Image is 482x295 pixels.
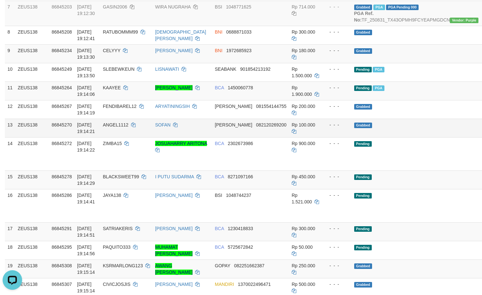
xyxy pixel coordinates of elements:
span: BCA [215,174,224,179]
span: Rp 1.900.000 [292,85,312,97]
span: Pending [354,141,372,147]
span: BCA [215,226,224,231]
span: 86845264 [52,85,72,90]
span: 86845295 [52,244,72,250]
span: Copy 901854213192 to clipboard [240,66,270,72]
span: Pending [354,67,372,72]
span: [DATE] 19:14:06 [77,85,95,97]
div: - - - [324,281,349,288]
span: [DATE] 19:15:14 [77,263,95,275]
td: ZEUS138 [15,241,49,259]
span: [DATE] 19:12:41 [77,29,95,41]
span: Rp 300.000 [292,226,315,231]
span: [DATE] 19:14:22 [77,141,95,153]
span: 86845208 [52,29,72,35]
td: ZEUS138 [15,189,49,222]
td: ZEUS138 [15,100,49,119]
td: 18 [5,241,15,259]
td: 12 [5,100,15,119]
div: - - - [324,244,349,250]
span: 86845203 [52,4,72,9]
span: [PERSON_NAME] [215,122,252,127]
td: ZEUS138 [15,81,49,100]
span: PGA Pending [386,5,419,10]
span: CELYYY [103,48,120,53]
span: 86845286 [52,193,72,198]
span: Copy 0688871033 to clipboard [226,29,252,35]
span: BCA [215,85,224,90]
span: [DATE] 19:14:56 [77,244,95,256]
span: Copy 082120269200 to clipboard [256,122,286,127]
a: AWANG [PERSON_NAME] [155,263,193,275]
span: Copy 5725672842 to clipboard [228,244,253,250]
span: BLACKSWEET99 [103,174,139,179]
span: [DATE] 19:14:21 [77,122,95,134]
a: SOFAN [155,122,170,127]
td: ZEUS138 [15,222,49,241]
span: [DATE] 19:12:30 [77,4,95,16]
span: GOPAY [215,263,230,268]
span: BCA [215,244,224,250]
span: Pending [354,85,372,91]
span: Copy 1370022496471 to clipboard [238,282,271,287]
td: 9 [5,44,15,63]
div: - - - [324,122,349,128]
td: TF_250831_TX43OPMH9FCYEAPMGDCN [352,1,481,26]
span: BNI [215,48,222,53]
span: Rp 450.000 [292,174,315,179]
span: Rp 500.000 [292,282,315,287]
td: ZEUS138 [15,259,49,278]
span: 86845270 [52,122,72,127]
td: ZEUS138 [15,44,49,63]
td: ZEUS138 [15,137,49,170]
span: Copy 1048744237 to clipboard [226,193,251,198]
a: [DEMOGRAPHIC_DATA][PERSON_NAME] [155,29,206,41]
div: - - - [324,140,349,147]
td: ZEUS138 [15,26,49,44]
span: Marked by aafnoeunsreypich [373,85,384,91]
span: BSI [215,4,222,9]
span: CIVICJOSJIS [103,282,130,287]
span: Copy 081554144755 to clipboard [256,104,286,109]
td: 16 [5,189,15,222]
a: I PUTU SUDARMA [155,174,194,179]
td: ZEUS138 [15,1,49,26]
span: [DATE] 19:14:41 [77,193,95,204]
div: - - - [324,262,349,269]
span: SATRIAKERIS [103,226,133,231]
span: 86845308 [52,263,72,268]
span: Rp 1.521.000 [292,193,312,204]
span: Grabbed [354,104,372,110]
span: Copy 1450060778 to clipboard [228,85,253,90]
span: Rp 100.000 [292,122,315,127]
b: PGA Ref. No: [354,11,374,22]
span: 86845272 [52,141,72,146]
span: KAAYEE [103,85,121,90]
span: Copy 8271097166 to clipboard [228,174,253,179]
span: FENDIBAREL12 [103,104,136,109]
span: Grabbed [354,123,372,128]
span: Pending [354,193,372,199]
span: Copy 082251662387 to clipboard [234,263,264,268]
span: Rp 1.500.000 [292,66,312,78]
span: Copy 1972685923 to clipboard [226,48,252,53]
span: Grabbed [354,30,372,35]
a: [PERSON_NAME] [155,85,193,90]
span: Grabbed [354,48,372,54]
td: 14 [5,137,15,170]
span: 86845267 [52,104,72,109]
button: Open LiveChat chat widget [3,3,22,22]
span: Rp 180.000 [292,48,315,53]
span: MANDIRI [215,282,234,287]
span: Marked by aafkaynarin [373,67,384,72]
span: 86845307 [52,282,72,287]
td: 15 [5,170,15,189]
span: SEABANK [215,66,236,72]
a: JOSUAHARRY ARITONA [155,141,207,146]
a: [PERSON_NAME] [155,282,193,287]
span: Vendor URL: https://trx4.1velocity.biz [450,18,478,23]
span: BNI [215,29,222,35]
td: ZEUS138 [15,63,49,81]
a: [PERSON_NAME] [155,48,193,53]
span: ZIMBA15 [103,141,122,146]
